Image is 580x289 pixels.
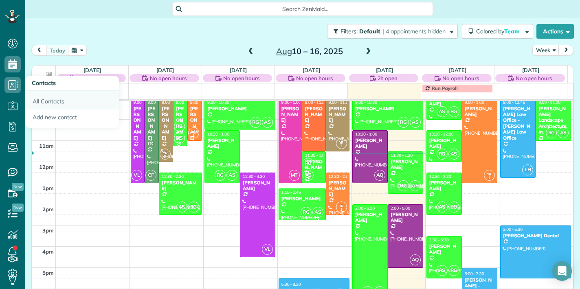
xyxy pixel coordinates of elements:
[156,67,174,73] a: [DATE]
[376,67,393,73] a: [DATE]
[207,100,229,105] span: 9:00 - 10:30
[538,100,560,105] span: 9:00 - 11:00
[230,67,247,73] a: [DATE]
[262,117,273,128] span: AS
[359,28,381,35] span: Default
[522,164,533,175] span: LH
[536,24,574,39] button: Actions
[410,117,421,128] span: AS
[281,196,323,201] div: [PERSON_NAME]
[134,100,153,105] span: 9:00 - 1:00
[355,206,375,211] span: 2:00 - 6:30
[42,227,54,234] span: 3pm
[503,100,525,105] span: 9:00 - 12:45
[429,243,459,255] div: [PERSON_NAME]
[329,100,351,105] span: 9:00 - 11:30
[190,100,212,105] span: 9:00 - 11:00
[147,106,156,141] div: [PERSON_NAME]
[464,106,495,118] div: [PERSON_NAME]
[162,174,184,179] span: 12:30 - 2:30
[207,106,273,112] div: [PERSON_NAME]
[188,201,199,212] span: RG
[147,100,167,105] span: 9:00 - 1:00
[25,91,119,109] a: All Contacts
[355,138,385,149] div: [PERSON_NAME]
[32,79,56,87] span: Contacts
[276,46,292,56] span: Aug
[42,248,54,255] span: 4pm
[207,138,237,149] div: [PERSON_NAME]
[131,170,142,181] span: VL
[327,24,458,39] button: Filters: Default | 4 appointments hidden
[391,206,410,211] span: 2:00 - 5:00
[437,149,448,160] span: RG
[465,100,484,105] span: 9:00 - 1:00
[339,204,344,208] span: YR
[484,174,494,182] small: 1
[281,282,301,287] span: 5:30 - 8:30
[546,127,557,138] span: RG
[429,180,459,192] div: [PERSON_NAME]
[312,207,323,218] span: AS
[462,24,533,39] button: Colored byTeam
[476,28,523,35] span: Colored by
[355,100,377,105] span: 9:00 - 10:30
[161,180,199,192] div: [PERSON_NAME]
[262,244,273,255] span: VL
[215,170,226,181] span: RG
[558,45,574,56] button: next
[304,106,323,123] div: [PERSON_NAME]
[162,100,184,105] span: 9:00 - 12:00
[429,95,459,107] div: [PERSON_NAME]
[487,172,492,176] span: YR
[516,74,552,82] span: No open hours
[442,74,479,82] span: No open hours
[12,183,24,191] span: New
[191,129,196,134] span: YR
[437,106,448,117] span: AS
[532,45,559,56] button: Week
[449,67,466,73] a: [DATE]
[259,47,360,56] h2: 10 – 16, 2025
[504,28,521,35] span: Team
[303,158,314,169] span: RG
[296,74,333,82] span: No open hours
[163,151,167,155] span: YR
[336,206,347,214] small: 1
[223,74,260,82] span: No open hours
[437,265,448,276] span: AS
[390,159,421,171] div: [PERSON_NAME]
[522,67,540,73] a: [DATE]
[39,164,54,170] span: 12pm
[31,45,47,56] button: prev
[12,204,24,212] span: New
[355,106,421,112] div: [PERSON_NAME]
[328,180,347,197] div: [PERSON_NAME]
[552,261,572,281] div: Open Intercom Messenger
[448,265,459,276] span: RG
[281,100,301,105] span: 9:00 - 1:00
[42,206,54,212] span: 2pm
[133,106,143,141] div: [PERSON_NAME]
[77,74,114,82] span: No open hours
[341,28,358,35] span: Filters:
[176,106,185,141] div: [PERSON_NAME]
[160,153,170,161] small: 2
[25,109,119,128] a: Add new contact
[410,254,421,265] span: AQ
[378,74,398,82] span: 2h open
[448,106,459,117] span: RG
[355,212,385,223] div: [PERSON_NAME]
[398,117,409,128] span: RG
[323,24,458,39] a: Filters: Default | 4 appointments hidden
[243,174,265,179] span: 12:30 - 4:30
[190,106,199,141] div: [PERSON_NAME]
[437,201,448,212] span: AS
[161,106,171,141] div: [PERSON_NAME]
[226,170,237,181] span: AS
[429,174,451,179] span: 12:30 - 2:30
[174,133,185,144] span: AS
[339,140,344,144] span: YR
[242,180,273,192] div: [PERSON_NAME]
[432,85,458,91] span: Run Payroll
